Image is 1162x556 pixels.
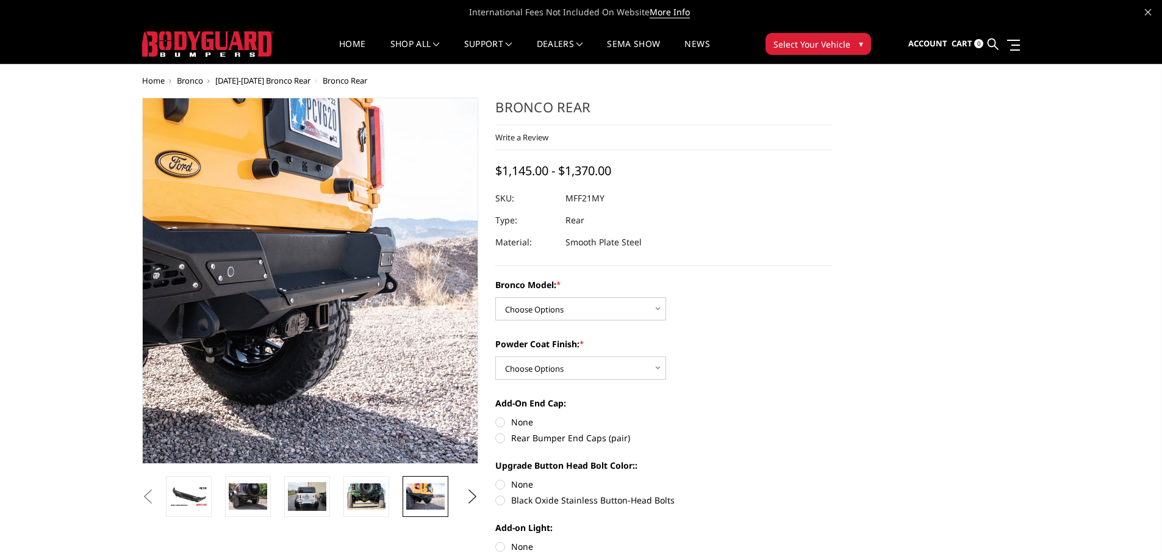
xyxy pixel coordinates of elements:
[565,209,584,231] dd: Rear
[406,483,445,509] img: Shown with optional bolt-on end caps
[495,98,832,125] h1: Bronco Rear
[495,521,832,534] label: Add-on Light:
[859,37,863,50] span: ▾
[565,231,642,253] dd: Smooth Plate Steel
[495,187,556,209] dt: SKU:
[215,75,310,86] a: [DATE]-[DATE] Bronco Rear
[142,75,165,86] a: Home
[142,31,273,57] img: BODYGUARD BUMPERS
[495,278,832,291] label: Bronco Model:
[347,483,386,509] img: Bronco Rear
[650,6,690,18] a: More Info
[766,33,871,55] button: Select Your Vehicle
[495,397,832,410] label: Add-On End Cap:
[288,482,326,511] img: Bronco Rear
[974,39,983,48] span: 0
[607,40,660,63] a: SEMA Show
[390,40,440,63] a: shop all
[464,40,512,63] a: Support
[463,488,481,506] button: Next
[323,75,367,86] span: Bronco Rear
[908,38,947,49] span: Account
[495,459,832,472] label: Upgrade Button Head Bolt Color::
[495,338,832,350] label: Powder Coat Finish:
[495,209,556,231] dt: Type:
[1101,497,1162,556] iframe: Chat Widget
[908,27,947,60] a: Account
[170,486,208,507] img: Bronco Rear
[495,162,611,179] span: $1,145.00 - $1,370.00
[773,38,850,51] span: Select Your Vehicle
[339,40,365,63] a: Home
[495,416,832,428] label: None
[495,431,832,444] label: Rear Bumper End Caps (pair)
[495,231,556,253] dt: Material:
[139,488,157,506] button: Previous
[952,38,972,49] span: Cart
[495,132,548,143] a: Write a Review
[495,540,832,553] label: None
[177,75,203,86] a: Bronco
[952,27,983,60] a: Cart 0
[495,494,832,507] label: Black Oxide Stainless Button-Head Bolts
[142,98,479,464] a: Bronco Rear
[229,483,267,509] img: Shown with optional bolt-on end caps
[495,478,832,491] label: None
[537,40,583,63] a: Dealers
[565,187,604,209] dd: MFF21MY
[684,40,709,63] a: News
